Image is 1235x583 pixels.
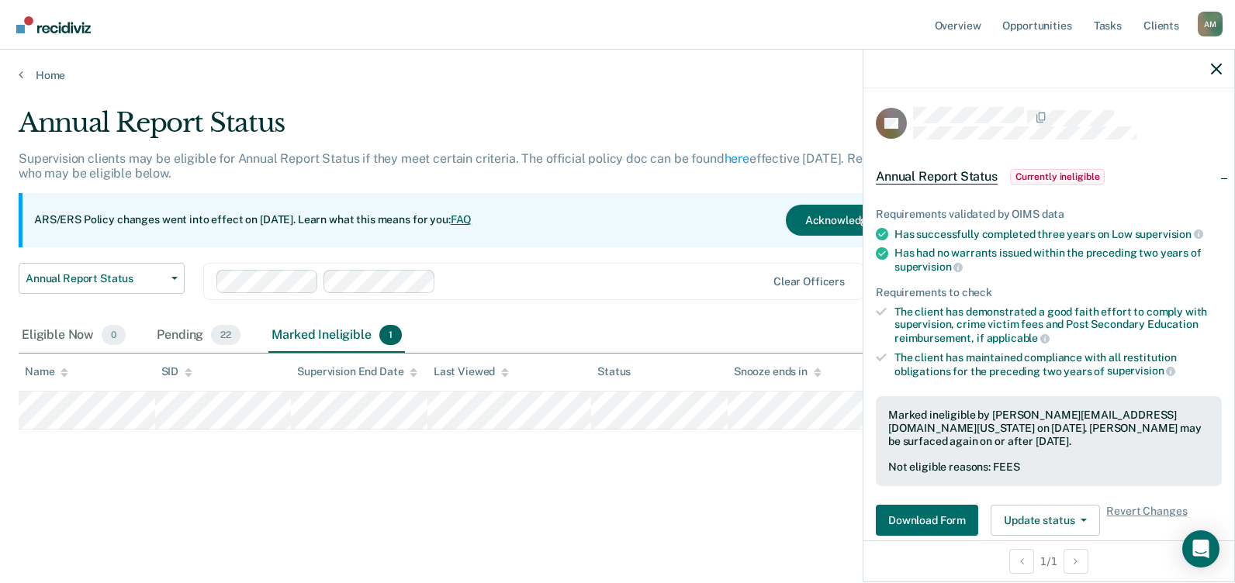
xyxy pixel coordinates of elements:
div: Not eligible reasons: FEES [888,461,1209,474]
div: Requirements validated by OIMS data [876,208,1222,221]
div: SID [161,365,193,378]
a: here [725,151,749,166]
div: Annual Report StatusCurrently ineligible [863,152,1234,202]
span: 0 [102,325,126,345]
span: supervision [1107,364,1175,377]
div: Snooze ends in [734,365,822,378]
span: Currently ineligible [1010,169,1105,185]
a: FAQ [451,213,472,226]
div: Has successfully completed three years on Low [894,227,1222,241]
div: Clear officers [773,275,845,288]
button: Download Form [876,505,978,536]
div: The client has demonstrated a good faith effort to comply with supervision, crime victim fees and... [894,305,1222,345]
div: Last Viewed [434,365,509,378]
p: Supervision clients may be eligible for Annual Report Status if they meet certain criteria. The o... [19,151,929,181]
span: 22 [211,325,240,345]
div: Annual Report Status [19,107,945,151]
div: A M [1198,12,1223,36]
div: Supervision End Date [297,365,417,378]
div: Marked ineligible by [PERSON_NAME][EMAIL_ADDRESS][DOMAIN_NAME][US_STATE] on [DATE]. [PERSON_NAME]... [888,409,1209,447]
span: Annual Report Status [26,272,165,285]
button: Update status [991,505,1100,536]
span: 1 [379,325,402,345]
a: Home [19,68,1216,82]
img: Recidiviz [16,16,91,33]
div: Open Intercom Messenger [1182,530,1219,567]
div: 1 / 1 [863,540,1234,581]
span: Annual Report Status [876,169,998,185]
p: ARS/ERS Policy changes went into effect on [DATE]. Learn what this means for you: [34,212,472,228]
div: Marked Ineligible [268,319,405,353]
div: Requirements to check [876,286,1222,299]
span: supervision [1135,228,1203,240]
a: Navigate to form link [876,505,984,536]
div: Status [597,365,631,378]
button: Profile dropdown button [1198,12,1223,36]
div: Name [25,365,68,378]
span: applicable [987,332,1050,344]
button: Previous Opportunity [1009,549,1034,574]
button: Acknowledge & Close [786,205,933,236]
span: Revert Changes [1106,505,1187,536]
span: supervision [894,260,963,273]
div: The client has maintained compliance with all restitution obligations for the preceding two years of [894,351,1222,378]
button: Next Opportunity [1064,549,1088,574]
div: Pending [154,319,244,353]
div: Has had no warrants issued within the preceding two years of [894,247,1222,273]
div: Eligible Now [19,319,129,353]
